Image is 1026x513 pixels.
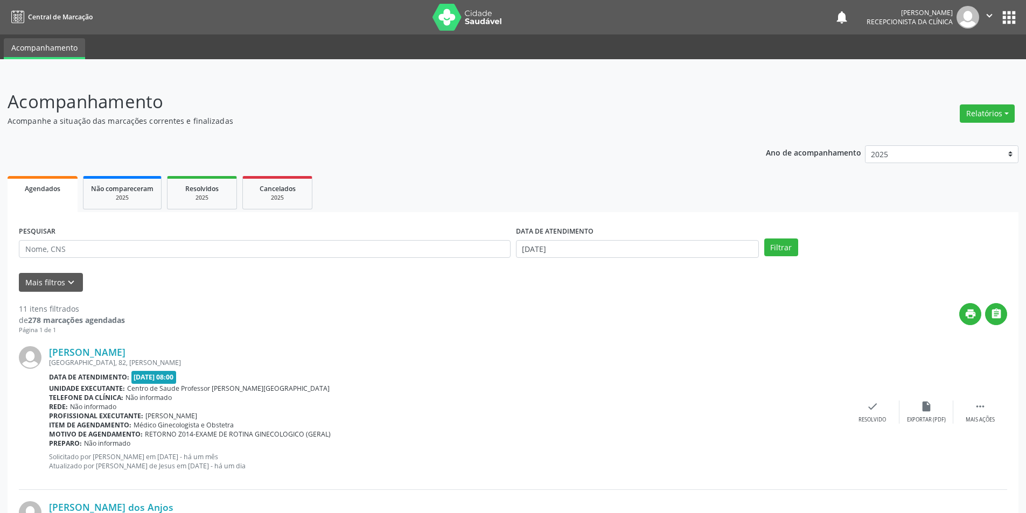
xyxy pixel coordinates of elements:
[859,416,886,424] div: Resolvido
[19,346,41,369] img: img
[8,115,715,127] p: Acompanhe a situação das marcações correntes e finalizadas
[867,8,953,17] div: [PERSON_NAME]
[990,308,1002,320] i: 
[4,38,85,59] a: Acompanhamento
[127,384,330,393] span: Centro de Saude Professor [PERSON_NAME][GEOGRAPHIC_DATA]
[19,273,83,292] button: Mais filtroskeyboard_arrow_down
[516,240,759,258] input: Selecione um intervalo
[185,184,219,193] span: Resolvidos
[25,184,60,193] span: Agendados
[49,411,143,420] b: Profissional executante:
[867,400,878,412] i: check
[8,8,93,26] a: Central de Marcação
[979,6,1000,29] button: 
[19,223,55,240] label: PESQUISAR
[516,223,594,240] label: DATA DE ATENDIMENTO
[19,240,511,258] input: Nome, CNS
[983,10,995,22] i: 
[19,314,125,326] div: de
[28,12,93,22] span: Central de Marcação
[49,402,68,411] b: Rede:
[19,326,125,335] div: Página 1 de 1
[49,373,129,382] b: Data de atendimento:
[920,400,932,412] i: insert_drive_file
[8,88,715,115] p: Acompanhamento
[49,501,173,513] a: [PERSON_NAME] dos Anjos
[764,238,798,257] button: Filtrar
[134,420,234,430] span: Médico Ginecologista e Obstetra
[70,402,116,411] span: Não informado
[867,17,953,26] span: Recepcionista da clínica
[49,346,125,358] a: [PERSON_NAME]
[966,416,995,424] div: Mais ações
[145,430,331,439] span: RETORNO Z014-EXAME DE ROTINA GINECOLOGICO (GERAL)
[49,358,846,367] div: [GEOGRAPHIC_DATA], 82, [PERSON_NAME]
[834,10,849,25] button: notifications
[19,303,125,314] div: 11 itens filtrados
[28,315,125,325] strong: 278 marcações agendadas
[960,104,1015,123] button: Relatórios
[65,277,77,289] i: keyboard_arrow_down
[125,393,172,402] span: Não informado
[766,145,861,159] p: Ano de acompanhamento
[49,384,125,393] b: Unidade executante:
[250,194,304,202] div: 2025
[49,430,143,439] b: Motivo de agendamento:
[965,308,976,320] i: print
[49,393,123,402] b: Telefone da clínica:
[985,303,1007,325] button: 
[91,184,153,193] span: Não compareceram
[260,184,296,193] span: Cancelados
[145,411,197,420] span: [PERSON_NAME]
[1000,8,1018,27] button: apps
[49,420,131,430] b: Item de agendamento:
[959,303,981,325] button: print
[957,6,979,29] img: img
[175,194,229,202] div: 2025
[84,439,130,448] span: Não informado
[907,416,946,424] div: Exportar (PDF)
[131,371,177,383] span: [DATE] 08:00
[49,439,82,448] b: Preparo:
[974,400,986,412] i: 
[91,194,153,202] div: 2025
[49,452,846,470] p: Solicitado por [PERSON_NAME] em [DATE] - há um mês Atualizado por [PERSON_NAME] de Jesus em [DATE...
